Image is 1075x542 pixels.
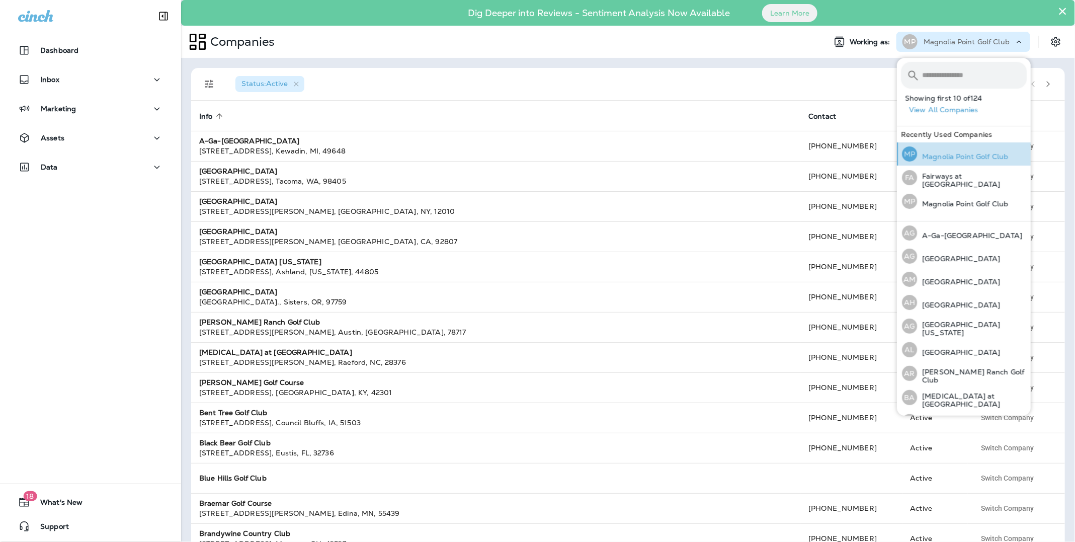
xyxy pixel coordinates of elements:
div: MP [902,146,917,162]
div: [STREET_ADDRESS][PERSON_NAME] , [GEOGRAPHIC_DATA] , CA , 92807 [199,237,792,247]
p: [GEOGRAPHIC_DATA] [917,278,1000,286]
div: [STREET_ADDRESS] , Kewadin , MI , 49648 [199,146,792,156]
td: Active [902,433,968,463]
td: [PHONE_NUMBER] [800,403,902,433]
button: MPMagnolia Point Golf Club [897,190,1031,213]
div: Status:Active [235,76,304,92]
button: Data [10,157,171,177]
strong: [GEOGRAPHIC_DATA] [199,197,277,206]
span: Switch Company [981,414,1034,421]
div: AM [902,272,917,287]
strong: [MEDICAL_DATA] at [GEOGRAPHIC_DATA] [199,348,352,357]
div: MP [902,34,918,49]
button: Switch Company [976,501,1040,516]
span: Switch Company [981,475,1034,482]
button: AH[GEOGRAPHIC_DATA] [897,291,1031,314]
span: What's New [30,498,82,510]
strong: [GEOGRAPHIC_DATA] [199,167,277,176]
div: MP [902,194,917,209]
p: [PERSON_NAME] Ranch Golf Club [917,368,1027,384]
p: Data [41,163,58,171]
p: [GEOGRAPHIC_DATA] [917,301,1000,309]
div: BH [902,414,917,429]
div: [STREET_ADDRESS][PERSON_NAME] , [GEOGRAPHIC_DATA] , NY , 12010 [199,206,792,216]
div: BA [902,390,917,405]
span: Switch Company [981,505,1034,512]
button: Collapse Sidebar [149,6,178,26]
p: [GEOGRAPHIC_DATA] [917,255,1000,263]
div: AH [902,295,917,310]
button: AR[PERSON_NAME] Ranch Golf Club [897,361,1031,385]
button: Close [1058,3,1067,19]
p: Showing first 10 of 124 [905,94,1031,102]
button: 18What's New [10,492,171,512]
td: [PHONE_NUMBER] [800,282,902,312]
button: BA[MEDICAL_DATA] at [GEOGRAPHIC_DATA] [897,385,1031,410]
button: AGA-Ga-[GEOGRAPHIC_DATA] [897,221,1031,245]
div: Recently Used Companies [897,126,1031,142]
strong: [GEOGRAPHIC_DATA] [199,287,277,296]
button: View All Companies [905,102,1031,118]
p: A-Ga-[GEOGRAPHIC_DATA] [917,231,1022,240]
button: AG[GEOGRAPHIC_DATA] [897,245,1031,268]
button: AM[GEOGRAPHIC_DATA] [897,268,1031,291]
strong: [GEOGRAPHIC_DATA] [199,227,277,236]
strong: [PERSON_NAME] Ranch Golf Club [199,318,320,327]
td: [PHONE_NUMBER] [800,342,902,372]
td: Active [902,493,968,523]
span: Support [30,522,69,534]
td: [PHONE_NUMBER] [800,372,902,403]
button: Switch Company [976,410,1040,425]
td: [PHONE_NUMBER] [800,312,902,342]
td: Active [902,403,968,433]
td: [PHONE_NUMBER] [800,191,902,221]
p: [MEDICAL_DATA] at [GEOGRAPHIC_DATA] [917,392,1027,408]
button: Settings [1047,33,1065,51]
strong: Bent Tree Golf Club [199,408,268,417]
button: Learn More [762,4,817,22]
p: Magnolia Point Golf Club [917,152,1008,161]
p: Assets [41,134,64,142]
span: Switch Company [981,444,1034,451]
td: [PHONE_NUMBER] [800,161,902,191]
button: BH[PERSON_NAME] Golf Course [897,410,1031,434]
td: [PHONE_NUMBER] [800,252,902,282]
strong: A-Ga-[GEOGRAPHIC_DATA] [199,136,299,145]
p: Dashboard [40,46,78,54]
button: Filters [199,74,219,94]
div: [STREET_ADDRESS] , [GEOGRAPHIC_DATA] , KY , 42301 [199,388,792,398]
div: AG [902,225,917,241]
div: AG [902,249,917,264]
span: 18 [23,491,37,501]
div: AG [902,319,917,334]
div: FA [902,170,917,185]
span: Info [199,112,226,121]
strong: Braemar Golf Course [199,499,272,508]
span: Working as: [850,38,892,46]
button: Support [10,516,171,536]
button: Assets [10,128,171,148]
div: [STREET_ADDRESS][PERSON_NAME] , Raeford , NC , 28376 [199,357,792,367]
p: Companies [206,34,275,49]
div: [STREET_ADDRESS][PERSON_NAME] , Edina , MN , 55439 [199,508,792,518]
strong: [PERSON_NAME] Golf Course [199,378,304,387]
p: Dig Deeper into Reviews - Sentiment Analysis Now Available [439,12,759,15]
p: [GEOGRAPHIC_DATA] [US_STATE] [917,321,1027,337]
div: [GEOGRAPHIC_DATA]. , Sisters , OR , 97759 [199,297,792,307]
div: [STREET_ADDRESS][PERSON_NAME] , Austin , [GEOGRAPHIC_DATA] , 78717 [199,327,792,337]
span: Contact [808,112,836,121]
strong: Brandywine Country Club [199,529,290,538]
button: AG[GEOGRAPHIC_DATA] [US_STATE] [897,314,1031,338]
td: [PHONE_NUMBER] [800,433,902,463]
button: Switch Company [976,440,1040,455]
button: Dashboard [10,40,171,60]
div: [STREET_ADDRESS] , Tacoma , WA , 98405 [199,176,792,186]
span: Info [199,112,213,121]
p: Magnolia Point Golf Club [917,200,1008,208]
div: [STREET_ADDRESS] , Eustis , FL , 32736 [199,448,792,458]
p: Magnolia Point Golf Club [924,38,1010,46]
div: [STREET_ADDRESS] , Ashland , [US_STATE] , 44805 [199,267,792,277]
div: [STREET_ADDRESS] , Council Bluffs , IA , 51503 [199,418,792,428]
td: Active [902,463,968,493]
button: Switch Company [976,471,1040,486]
